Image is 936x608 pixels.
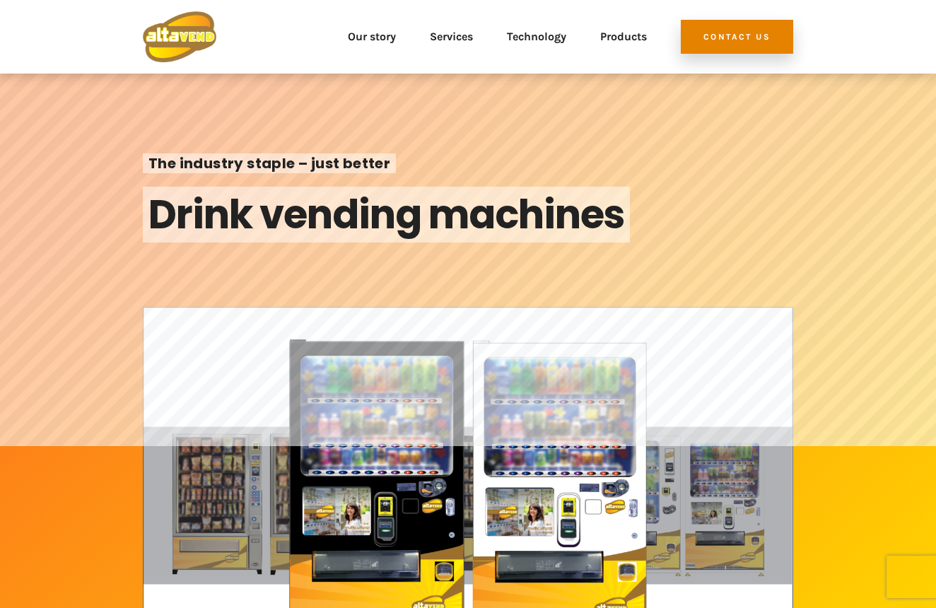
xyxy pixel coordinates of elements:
nav: Top Menu [233,11,647,62]
a: Technology [507,11,566,62]
span: The industry staple – just better [143,153,396,173]
a: Contact Us [681,20,793,54]
span: Drink vending machines [143,187,630,242]
a: Products [600,11,647,62]
a: Services [430,11,473,62]
a: Our story [348,11,396,62]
